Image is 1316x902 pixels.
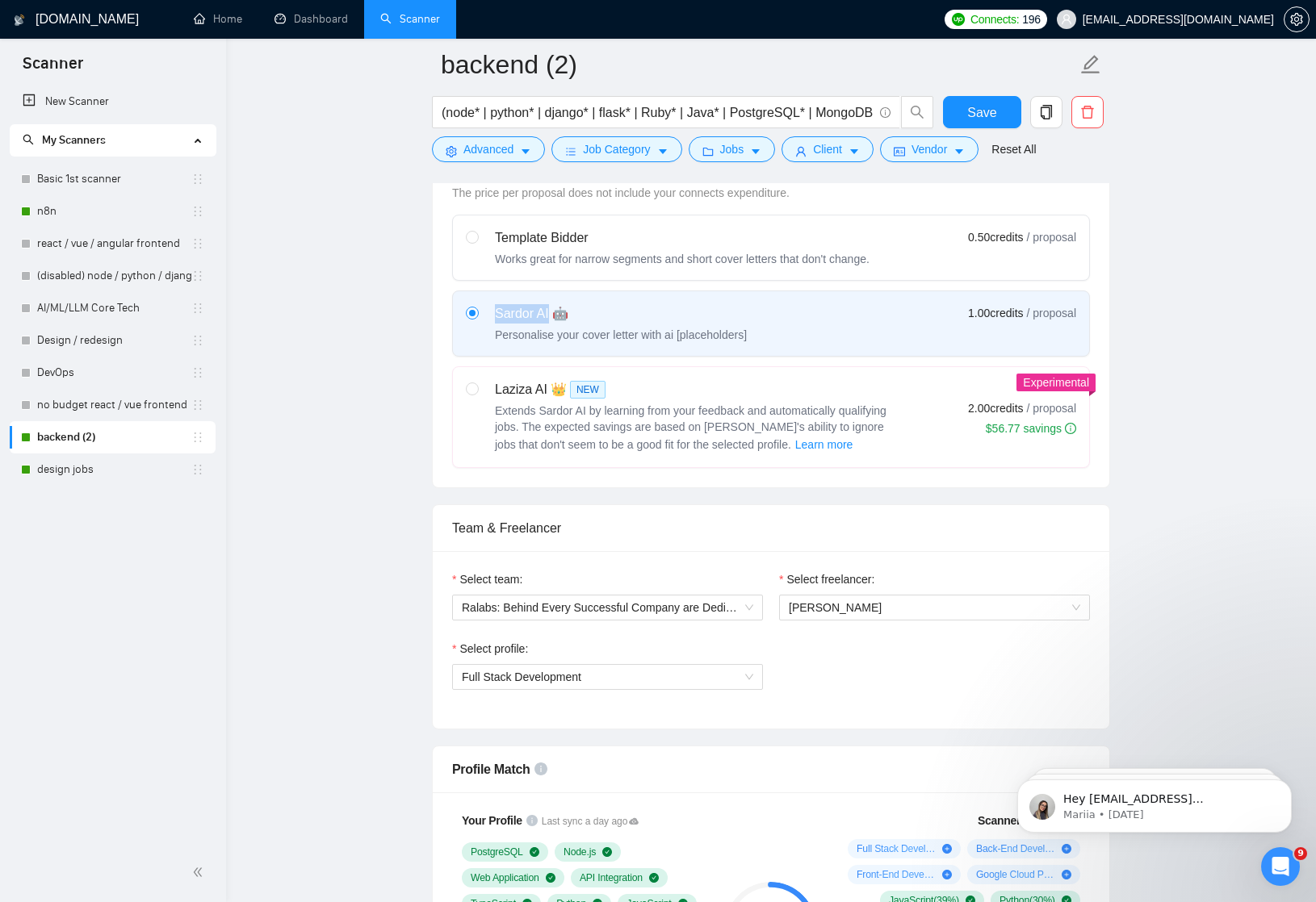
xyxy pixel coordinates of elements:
[526,815,538,826] span: info-circle
[551,380,567,399] span: 👑
[194,12,242,26] a: homeHome
[857,842,936,855] span: Full Stack Development ( 48 %)
[191,205,204,218] span: holder
[1072,105,1103,119] span: delete
[495,327,747,343] div: Personalise your cover letter with ai [placeholders]
[789,601,882,614] span: [PERSON_NAME]
[452,570,522,588] label: Select team:
[495,380,899,399] div: Laziza AI
[462,670,581,683] span: Full Stack Development
[452,762,530,776] span: Profile Match
[495,304,747,324] div: Sardor AI 🤖
[1027,229,1076,245] span: / proposal
[943,96,1021,128] button: Save
[720,140,744,158] span: Jobs
[993,745,1316,858] iframe: Intercom notifications message
[1062,870,1071,879] span: plus-circle
[570,381,606,399] span: NEW
[1294,847,1307,860] span: 9
[191,463,204,476] span: holder
[970,10,1019,28] span: Connects:
[849,145,860,157] span: caret-down
[10,52,96,86] span: Scanner
[967,102,996,123] span: Save
[452,505,1090,551] div: Team & Freelancer
[795,436,853,453] span: Learn more
[1061,14,1072,25] span: user
[986,420,1076,436] div: $56.77 savings
[37,453,191,486] a: design jobs
[564,846,596,858] span: Node.js
[191,431,204,444] span: holder
[471,846,523,858] span: PostgreSQL
[10,324,216,357] li: Design / redesign
[462,814,522,827] span: Your Profile
[689,136,776,162] button: folderJobscaret-down
[446,145,457,157] span: setting
[10,357,216,389] li: DevOps
[942,844,952,854] span: plus-circle
[10,260,216,292] li: (disabled) node / python / django / flask / ruby / backend
[10,453,216,486] li: design jobs
[1080,54,1101,75] span: edit
[37,260,191,292] a: (disabled) node / python / django / flask / ruby / backend
[912,140,947,158] span: Vendor
[580,871,643,884] span: API Integration
[37,163,191,195] a: Basic 1st scanner
[991,140,1036,158] a: Reset All
[534,762,547,775] span: info-circle
[542,814,639,829] span: Last sync a day ago
[1284,13,1310,26] a: setting
[37,195,191,228] a: n8n
[1027,305,1076,321] span: / proposal
[1022,10,1040,28] span: 196
[452,169,790,199] span: Choose the algorithm for you bidding. The price per proposal does not include your connects expen...
[546,873,555,883] span: check-circle
[1065,423,1076,434] span: info-circle
[530,847,539,857] span: check-circle
[857,868,936,881] span: Front-End Development ( 9 %)
[649,873,659,883] span: check-circle
[23,133,106,147] span: My Scanners
[191,366,204,379] span: holder
[191,173,204,186] span: holder
[275,12,348,26] a: dashboardDashboard
[952,13,965,26] img: upwork-logo.png
[657,145,668,157] span: caret-down
[902,105,933,119] span: search
[976,868,1055,881] span: Google Cloud Platform ( 8 %)
[750,145,761,157] span: caret-down
[37,389,191,421] a: no budget react / vue frontend
[471,871,539,884] span: Web Application
[10,195,216,228] li: n8n
[968,399,1023,417] span: 2.00 credits
[380,12,440,26] a: searchScanner
[794,435,854,454] button: Laziza AI NEWExtends Sardor AI by learning from your feedback and automatically qualifying jobs. ...
[795,145,807,157] span: user
[23,134,34,145] span: search
[37,228,191,260] a: react / vue / angular frontend
[602,847,612,857] span: check-circle
[10,421,216,453] li: backend (2)
[191,237,204,250] span: holder
[10,86,216,118] li: New Scanner
[978,815,1065,826] span: Scanner Insights
[191,302,204,315] span: holder
[976,842,1055,855] span: Back-End Development ( 16 %)
[551,136,681,162] button: barsJob Categorycaret-down
[1027,400,1076,416] span: / proposal
[1023,376,1089,389] span: Experimental
[37,292,191,324] a: AI/ML/LLM Core Tech
[565,145,576,157] span: bars
[1284,6,1310,32] button: setting
[942,870,952,879] span: plus-circle
[37,421,191,453] a: backend (2)
[191,334,204,347] span: holder
[953,145,965,157] span: caret-down
[191,269,204,282] span: holder
[1031,105,1062,119] span: copy
[880,136,979,162] button: idcardVendorcaret-down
